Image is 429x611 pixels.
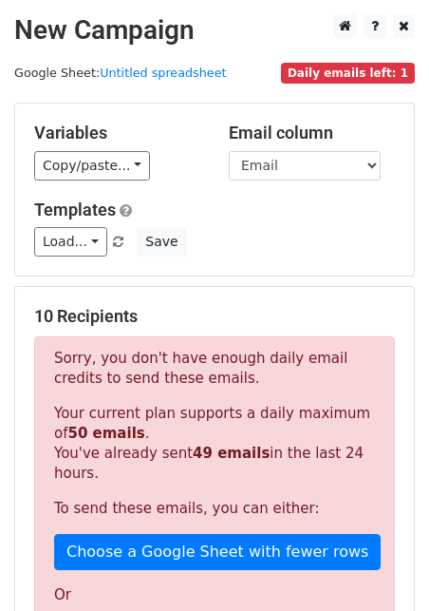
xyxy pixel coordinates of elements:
[54,585,375,605] p: Or
[54,349,375,389] p: Sorry, you don't have enough daily email credits to send these emails.
[137,227,186,257] button: Save
[334,520,429,611] iframe: Chat Widget
[54,534,381,570] a: Choose a Google Sheet with fewer rows
[100,66,226,80] a: Untitled spreadsheet
[34,227,107,257] a: Load...
[14,14,415,47] h2: New Campaign
[54,404,375,484] p: Your current plan supports a daily maximum of . You've already sent in the last 24 hours.
[34,200,116,220] a: Templates
[14,66,227,80] small: Google Sheet:
[34,151,150,181] a: Copy/paste...
[34,306,395,327] h5: 10 Recipients
[281,63,415,84] span: Daily emails left: 1
[67,425,144,442] strong: 50 emails
[34,123,200,143] h5: Variables
[229,123,395,143] h5: Email column
[281,66,415,80] a: Daily emails left: 1
[193,445,270,462] strong: 49 emails
[54,499,375,519] p: To send these emails, you can either:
